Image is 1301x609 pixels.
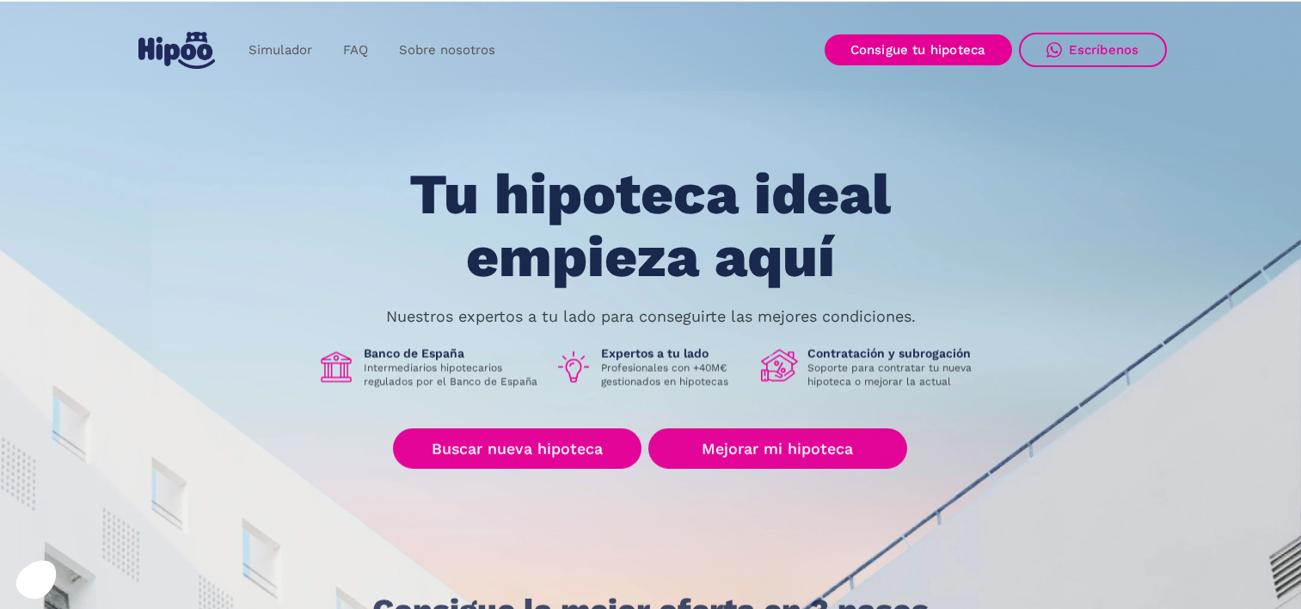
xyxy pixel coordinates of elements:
h1: Banco de España [364,346,541,361]
h1: Tu hipoteca ideal empieza aquí [324,163,976,288]
a: Consigue tu hipoteca [825,34,1012,65]
a: Simulador [233,34,328,67]
a: home [135,25,219,76]
p: Soporte para contratar tu nueva hipoteca o mejorar la actual [807,361,985,389]
p: Nuestros expertos a tu lado para conseguirte las mejores condiciones. [386,310,916,323]
h1: Expertos a tu lado [601,346,747,361]
a: Mejorar mi hipoteca [648,428,907,469]
a: FAQ [328,34,384,67]
h1: Contratación y subrogación [807,346,985,361]
a: Escríbenos [1019,33,1167,67]
a: Buscar nueva hipoteca [393,428,641,469]
a: Sobre nosotros [384,34,511,67]
p: Intermediarios hipotecarios regulados por el Banco de España [364,361,541,389]
div: Escríbenos [1069,42,1139,58]
p: Profesionales con +40M€ gestionados en hipotecas [601,361,747,389]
